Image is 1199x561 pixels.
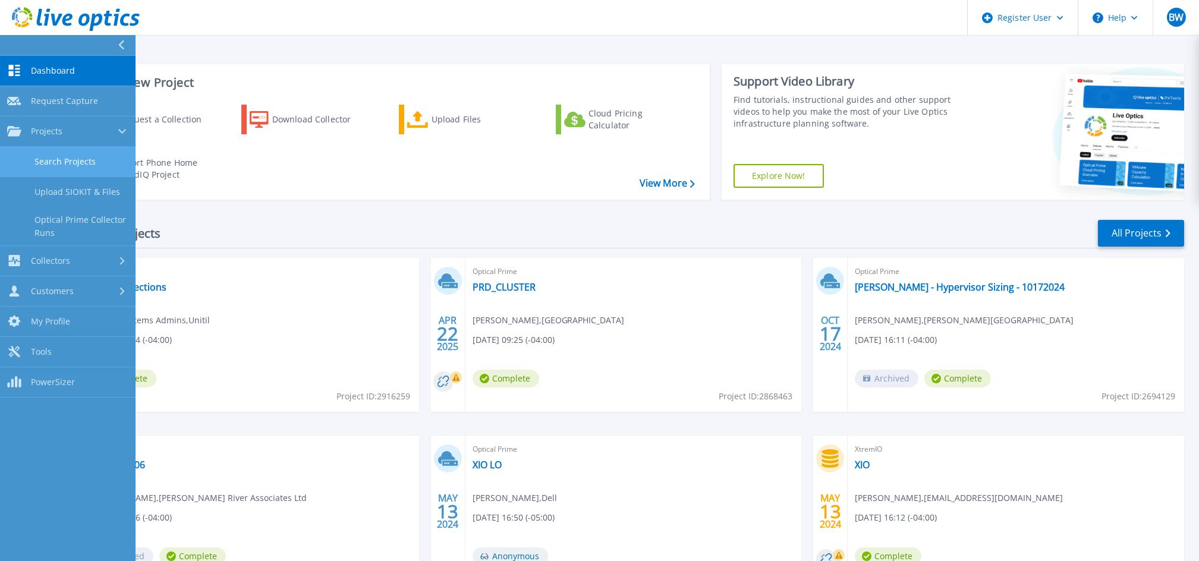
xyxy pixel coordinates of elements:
span: Archived [855,370,918,387]
a: All Projects [1098,220,1184,247]
span: Dashboard [31,65,75,76]
span: Optical Prime [473,265,795,278]
div: Download Collector [272,108,367,131]
div: Import Phone Home CloudIQ Project [117,157,209,181]
div: Find tutorials, instructional guides and other support videos to help you make the most of your L... [734,94,970,130]
span: Optical Prime [90,265,412,278]
span: Optical Prime [90,443,412,456]
span: Project ID: 2694129 [1102,390,1175,403]
span: Complete [473,370,539,387]
span: [PERSON_NAME] , Dell [473,491,557,505]
span: PowerSizer [31,377,75,387]
div: Support Video Library [734,74,970,89]
span: Complete [924,370,991,387]
span: [PERSON_NAME] , [EMAIL_ADDRESS][DOMAIN_NAME] [855,491,1063,505]
a: Upload Files [399,105,531,134]
span: [PERSON_NAME] , [PERSON_NAME] River Associates Ltd [90,491,307,505]
span: Tools [31,346,52,357]
span: Collectors [31,256,70,266]
span: BW [1169,12,1184,22]
a: Cloud Pricing Calculator [556,105,688,134]
span: [PERSON_NAME] , [GEOGRAPHIC_DATA] [473,314,625,327]
div: MAY 2024 [436,490,459,533]
a: XIO LO [473,459,502,471]
span: [DATE] 16:12 (-04:00) [855,511,937,524]
div: Request a Collection [118,108,213,131]
span: Optical Prime [473,443,795,456]
span: [DATE] 16:50 (-05:00) [473,511,555,524]
div: Cloud Pricing Calculator [589,108,684,131]
a: View More [640,178,695,189]
h3: Start a New Project [84,76,694,89]
div: Upload Files [432,108,527,131]
a: Explore Now! [734,164,824,188]
span: Request Capture [31,96,98,106]
span: Customers [31,286,74,297]
a: XIO [855,459,870,471]
span: [DATE] 09:25 (-04:00) [473,333,555,346]
span: My Profile [31,316,70,327]
div: MAY 2024 [819,490,842,533]
span: 17 [820,329,841,339]
span: Project ID: 2916259 [336,390,410,403]
span: Project ID: 2868463 [719,390,792,403]
a: [PERSON_NAME] - Hypervisor Sizing - 10172024 [855,281,1065,293]
span: 22 [437,329,458,339]
div: APR 2025 [436,312,459,355]
span: XtremIO [855,443,1177,456]
span: 13 [820,506,841,516]
span: Projects [31,126,62,137]
span: [PERSON_NAME] , [PERSON_NAME][GEOGRAPHIC_DATA] [855,314,1074,327]
a: PRD_CLUSTER [473,281,536,293]
a: Download Collector [241,105,374,134]
a: Request a Collection [84,105,217,134]
span: Optical Prime [855,265,1177,278]
div: OCT 2024 [819,312,842,355]
span: 13 [437,506,458,516]
span: [DATE] 16:11 (-04:00) [855,333,937,346]
span: IT Dept Systems Admins , Unitil [90,314,210,327]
